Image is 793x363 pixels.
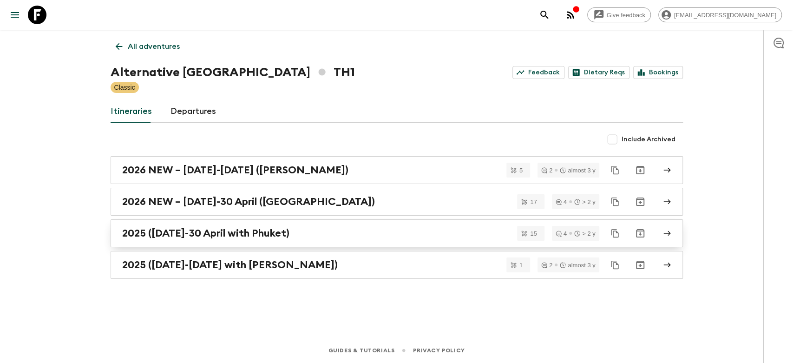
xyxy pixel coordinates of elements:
span: [EMAIL_ADDRESS][DOMAIN_NAME] [669,12,781,19]
h2: 2026 NEW – [DATE]-30 April ([GEOGRAPHIC_DATA]) [122,196,375,208]
span: 5 [514,167,528,173]
button: Archive [631,224,649,243]
span: Give feedback [602,12,650,19]
a: Privacy Policy [413,345,465,356]
a: Departures [170,100,216,123]
button: Duplicate [607,193,623,210]
a: Give feedback [587,7,651,22]
div: 4 [556,199,567,205]
span: 17 [524,199,542,205]
h2: 2025 ([DATE]-30 April with Phuket) [122,227,289,239]
button: Duplicate [607,225,623,242]
div: > 2 y [574,199,596,205]
a: 2025 ([DATE]-30 April with Phuket) [111,219,683,247]
a: All adventures [111,37,185,56]
div: almost 3 y [560,167,595,173]
button: Archive [631,192,649,211]
a: 2026 NEW – [DATE]-[DATE] ([PERSON_NAME]) [111,156,683,184]
a: Feedback [512,66,564,79]
span: Include Archived [622,135,675,144]
div: 4 [556,231,567,237]
button: menu [6,6,24,24]
a: Dietary Reqs [568,66,629,79]
button: Duplicate [607,162,623,178]
span: 1 [514,262,528,268]
p: Classic [114,83,135,92]
h2: 2025 ([DATE]-[DATE] with [PERSON_NAME]) [122,259,338,271]
a: 2026 NEW – [DATE]-30 April ([GEOGRAPHIC_DATA]) [111,188,683,216]
span: 15 [524,231,542,237]
div: almost 3 y [560,262,595,268]
h1: Alternative [GEOGRAPHIC_DATA] TH1 [111,63,355,82]
button: Archive [631,161,649,179]
div: > 2 y [574,231,596,237]
a: Itineraries [111,100,152,123]
a: 2025 ([DATE]-[DATE] with [PERSON_NAME]) [111,251,683,279]
h2: 2026 NEW – [DATE]-[DATE] ([PERSON_NAME]) [122,164,348,176]
button: search adventures [535,6,554,24]
p: All adventures [128,41,180,52]
div: 2 [541,262,552,268]
div: [EMAIL_ADDRESS][DOMAIN_NAME] [658,7,782,22]
a: Guides & Tutorials [328,345,394,356]
div: 2 [541,167,552,173]
button: Duplicate [607,257,623,273]
a: Bookings [633,66,683,79]
button: Archive [631,256,649,274]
